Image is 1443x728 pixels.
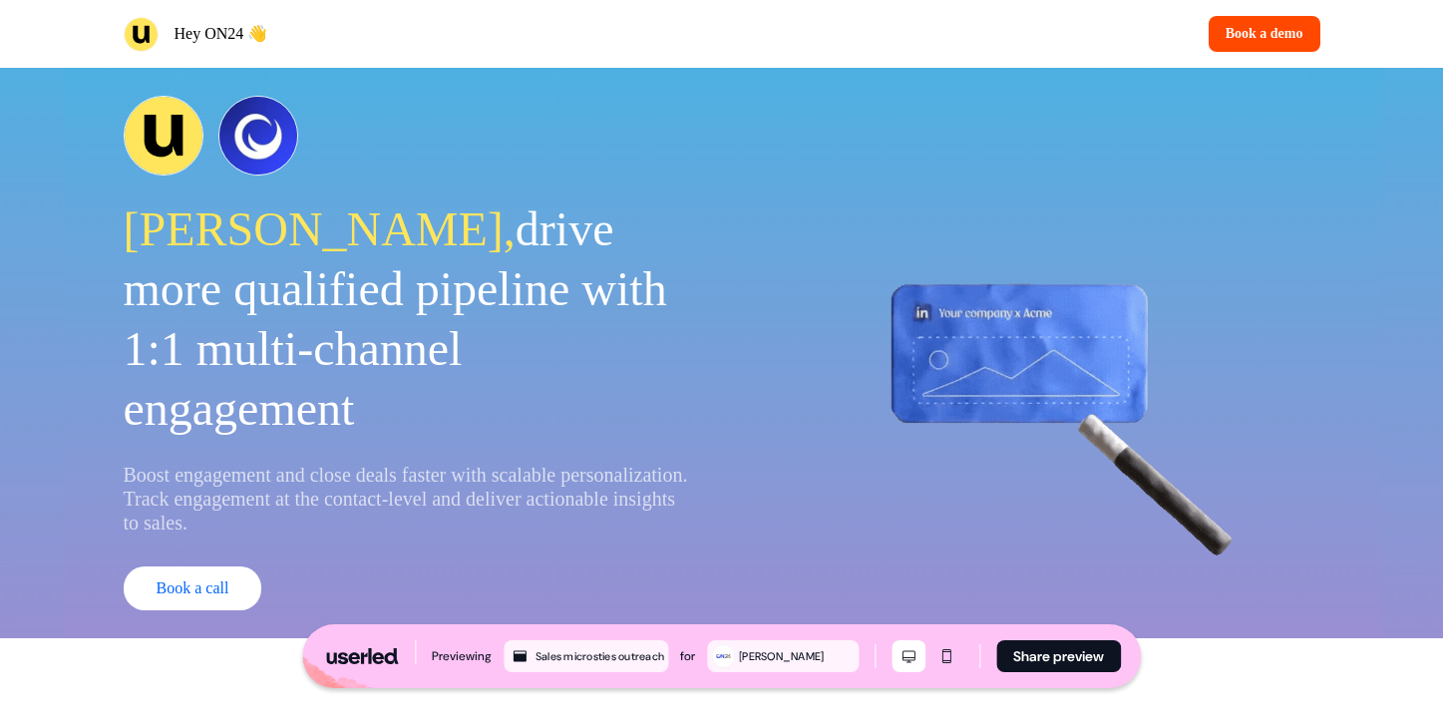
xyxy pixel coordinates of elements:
button: Share preview [996,640,1121,672]
button: Book a call [124,566,262,610]
p: Boost engagement and close deals faster with scalable personalization. Track engagement at the co... [124,463,694,535]
div: Sales microsties outreach [536,647,664,665]
div: Previewing [432,646,492,666]
div: [PERSON_NAME] [739,647,855,665]
p: Hey ON24 👋 [175,22,268,46]
button: Mobile mode [929,640,963,672]
button: Desktop mode [892,640,925,672]
span: [PERSON_NAME], [124,202,516,255]
div: for [680,646,695,666]
button: Book a demo [1209,16,1320,52]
